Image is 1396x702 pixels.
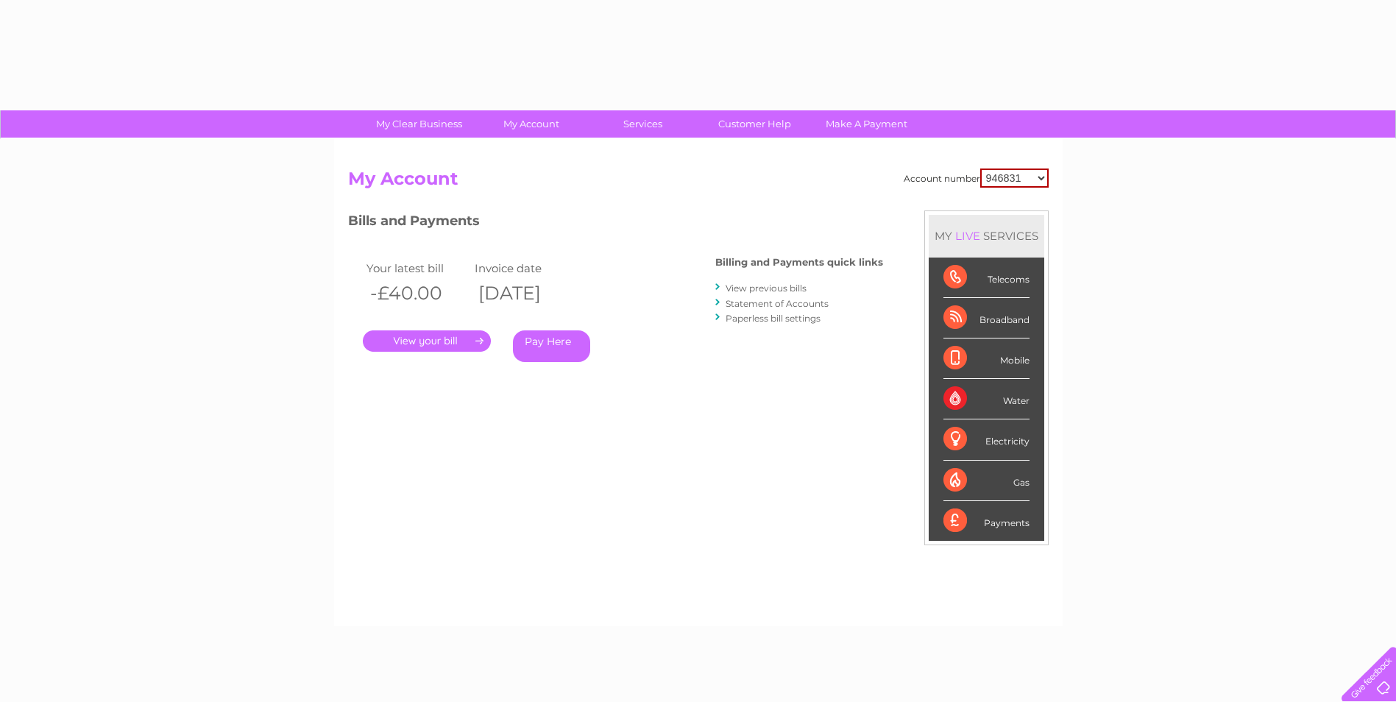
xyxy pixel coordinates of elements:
a: Pay Here [513,330,590,362]
div: Account number [904,169,1049,188]
a: View previous bills [726,283,807,294]
a: Statement of Accounts [726,298,829,309]
div: MY SERVICES [929,215,1044,257]
div: Telecoms [943,258,1030,298]
td: Invoice date [471,258,580,278]
div: Mobile [943,338,1030,379]
div: LIVE [952,229,983,243]
h4: Billing and Payments quick links [715,257,883,268]
a: My Account [470,110,592,138]
a: Paperless bill settings [726,313,821,324]
th: -£40.00 [363,278,472,308]
div: Electricity [943,419,1030,460]
a: Make A Payment [806,110,927,138]
a: Customer Help [694,110,815,138]
a: . [363,330,491,352]
a: My Clear Business [358,110,480,138]
a: Services [582,110,704,138]
div: Payments [943,501,1030,541]
div: Broadband [943,298,1030,338]
th: [DATE] [471,278,580,308]
div: Water [943,379,1030,419]
h2: My Account [348,169,1049,196]
td: Your latest bill [363,258,472,278]
h3: Bills and Payments [348,210,883,236]
div: Gas [943,461,1030,501]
